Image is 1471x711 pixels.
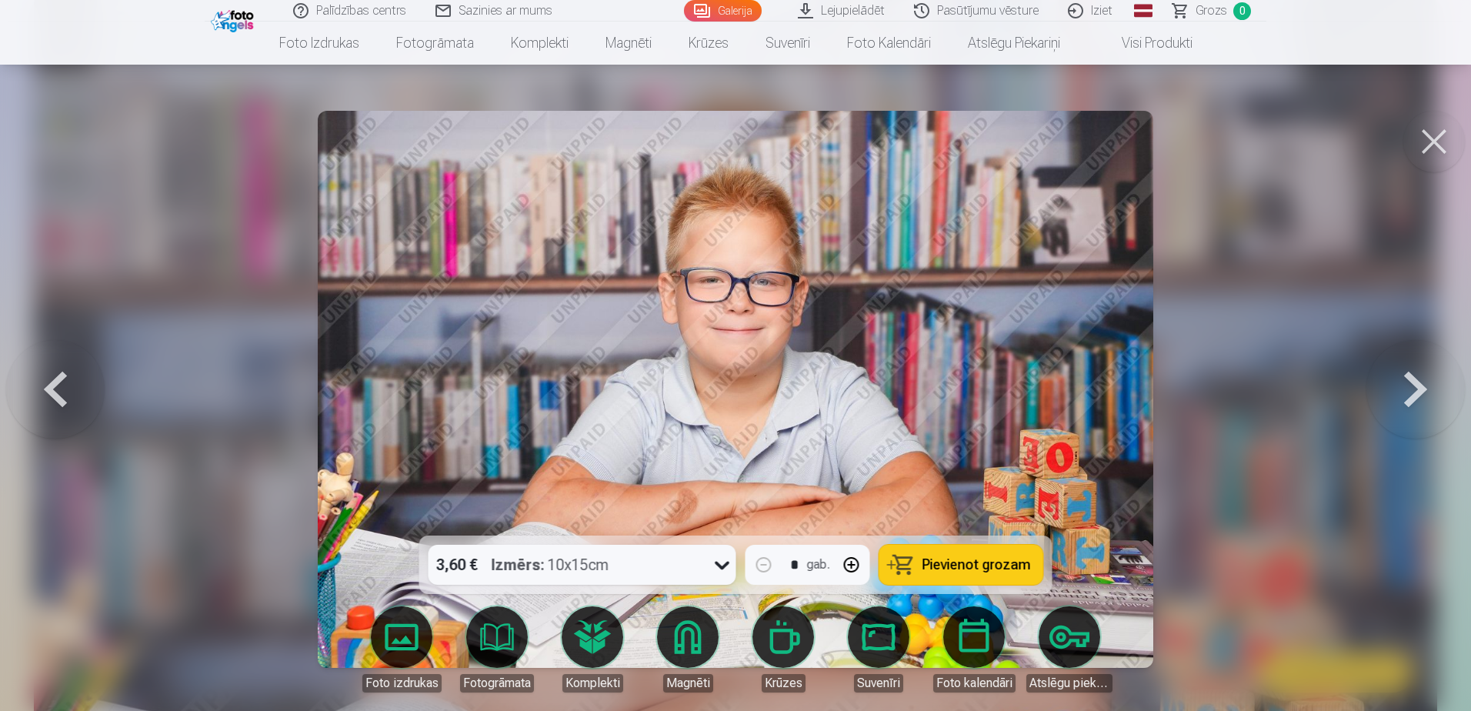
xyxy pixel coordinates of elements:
a: Fotogrāmata [378,22,492,65]
a: Foto izdrukas [359,606,445,693]
a: Komplekti [492,22,587,65]
button: Pievienot grozam [879,545,1043,585]
div: Foto izdrukas [362,674,442,693]
a: Atslēgu piekariņi [949,22,1079,65]
a: Krūzes [670,22,747,65]
a: Krūzes [740,606,826,693]
div: Krūzes [762,674,806,693]
a: Magnēti [645,606,731,693]
div: 3,60 € [429,545,485,585]
span: 0 [1233,2,1251,20]
a: Suvenīri [836,606,922,693]
a: Foto izdrukas [261,22,378,65]
a: Foto kalendāri [829,22,949,65]
div: Foto kalendāri [933,674,1016,693]
div: Komplekti [562,674,623,693]
div: Atslēgu piekariņi [1026,674,1112,693]
div: Suvenīri [854,674,903,693]
a: Magnēti [587,22,670,65]
div: Magnēti [663,674,713,693]
a: Fotogrāmata [454,606,540,693]
div: gab. [807,556,830,574]
a: Visi produkti [1079,22,1211,65]
a: Komplekti [549,606,635,693]
img: /fa1 [211,6,258,32]
span: Grozs [1196,2,1227,20]
span: Pievienot grozam [922,558,1031,572]
div: Fotogrāmata [460,674,534,693]
a: Suvenīri [747,22,829,65]
a: Foto kalendāri [931,606,1017,693]
a: Atslēgu piekariņi [1026,606,1112,693]
strong: Izmērs : [492,554,545,576]
div: 10x15cm [492,545,609,585]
